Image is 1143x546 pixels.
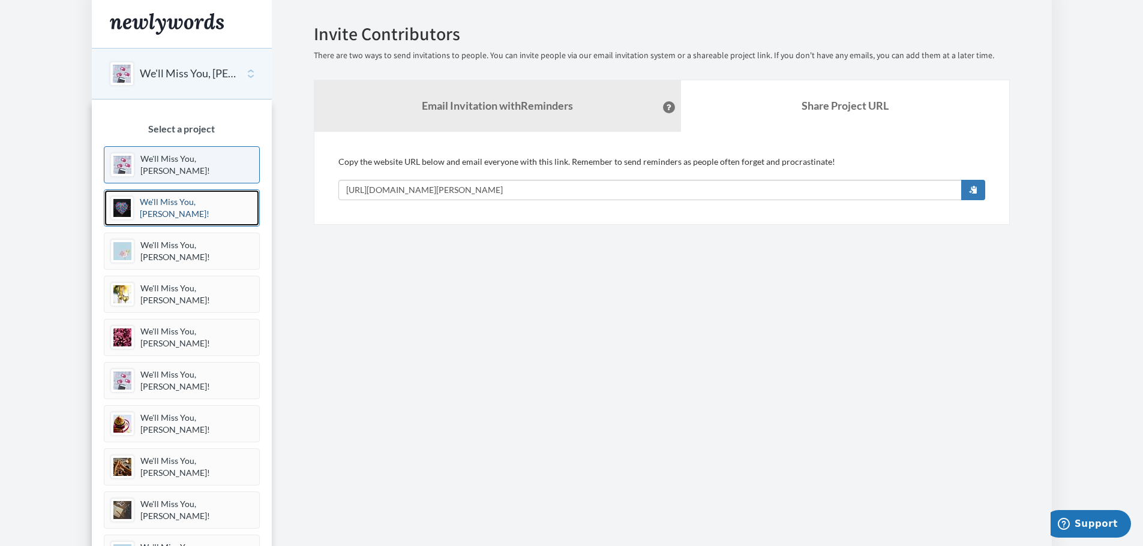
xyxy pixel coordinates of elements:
p: We'll Miss You, [PERSON_NAME]! [140,498,253,522]
p: We'll Miss You, [PERSON_NAME]! [140,282,253,306]
a: We'll Miss You, [PERSON_NAME]! [104,448,260,485]
p: We'll Miss You, [PERSON_NAME]! [140,369,253,393]
a: We'll Miss You, [PERSON_NAME]! [104,319,260,356]
p: We'll Miss You, [PERSON_NAME]! [140,455,253,479]
h3: Select a project [104,123,260,134]
img: Newlywords logo [110,13,224,35]
iframe: Opens a widget where you can chat to one of our agents [1051,510,1131,540]
p: There are two ways to send invitations to people. You can invite people via our email invitation ... [314,50,1010,62]
a: We'll Miss You, [PERSON_NAME]! [104,233,260,270]
h2: Invite Contributors [314,24,1010,44]
a: We'll Miss You, [PERSON_NAME]! [104,362,260,399]
a: We'll Miss You, [PERSON_NAME]! [104,276,260,313]
b: Share Project URL [802,99,889,112]
p: We'll Miss You, [PERSON_NAME]! [140,412,253,436]
p: We'll Miss You, [PERSON_NAME]! [140,239,253,263]
p: We'll Miss You, [PERSON_NAME]! [140,325,253,349]
a: We'll Miss You, [PERSON_NAME]! [104,405,260,442]
div: Copy the website URL below and email everyone with this link. Remember to send reminders as peopl... [338,156,985,200]
button: We'll Miss You, [PERSON_NAME]! [140,66,237,82]
a: We'll Miss You, [PERSON_NAME]! [104,146,260,183]
p: We'll Miss You, [PERSON_NAME]! [140,196,253,220]
a: We'll Miss You, [PERSON_NAME]! [104,189,260,227]
a: We'll Miss You, [PERSON_NAME]! [104,491,260,529]
p: We'll Miss You, [PERSON_NAME]! [140,153,253,177]
strong: Email Invitation with Reminders [422,99,573,112]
